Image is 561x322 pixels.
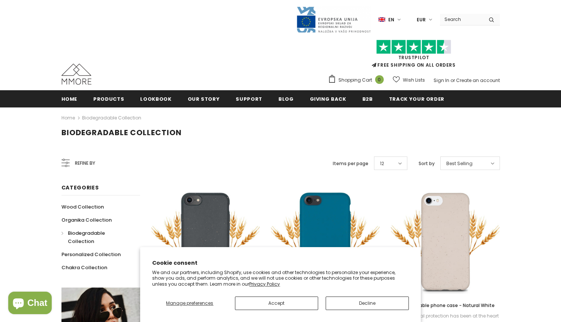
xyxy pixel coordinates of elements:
[82,115,141,121] a: Biodegradable Collection
[61,95,78,103] span: Home
[188,95,220,103] span: Our Story
[296,6,371,33] img: Javni Razpis
[61,261,107,274] a: Chakra Collection
[61,203,104,210] span: Wood Collection
[166,300,213,306] span: Manage preferences
[378,16,385,23] img: i-lang-1.png
[389,90,444,107] a: Track your order
[93,90,124,107] a: Products
[61,251,121,258] span: Personalized Collection
[235,297,318,310] button: Accept
[434,77,449,83] a: Sign In
[61,184,99,191] span: Categories
[61,127,182,138] span: Biodegradable Collection
[140,90,171,107] a: Lookbook
[417,16,426,24] span: EUR
[310,90,346,107] a: Giving back
[61,90,78,107] a: Home
[362,95,373,103] span: B2B
[310,95,346,103] span: Giving back
[396,302,495,309] span: Biodegradable phone case - Natural White
[328,43,500,68] span: FREE SHIPPING ON ALL ORDERS
[333,160,368,167] label: Items per page
[152,270,409,287] p: We and our partners, including Shopify, use cookies and other technologies to personalize your ex...
[278,95,294,103] span: Blog
[75,159,95,167] span: Refine by
[61,200,104,213] a: Wood Collection
[61,213,112,227] a: Organika Collection
[61,264,107,271] span: Chakra Collection
[6,292,54,316] inbox-online-store-chat: Shopify online store chat
[398,54,429,61] a: Trustpilot
[362,90,373,107] a: B2B
[152,297,227,310] button: Manage preferences
[188,90,220,107] a: Our Story
[152,259,409,267] h2: Cookie consent
[388,16,394,24] span: en
[249,281,280,287] a: Privacy Policy
[296,16,371,22] a: Javni Razpis
[450,77,455,83] span: or
[61,216,112,224] span: Organika Collection
[61,113,75,122] a: Home
[61,248,121,261] a: Personalized Collection
[68,230,105,245] span: Biodegradable Collection
[338,76,372,84] span: Shopping Cart
[236,95,262,103] span: support
[440,14,483,25] input: Search Site
[419,160,435,167] label: Sort by
[61,64,91,85] img: MMORE Cases
[376,40,451,54] img: Trust Pilot Stars
[236,90,262,107] a: support
[328,75,387,86] a: Shopping Cart 0
[140,95,171,103] span: Lookbook
[446,160,473,167] span: Best Selling
[389,95,444,103] span: Track your order
[456,77,500,83] a: Create an account
[61,227,132,248] a: Biodegradable Collection
[375,75,384,84] span: 0
[278,90,294,107] a: Blog
[326,297,409,310] button: Decline
[403,76,425,84] span: Wish Lists
[93,95,124,103] span: Products
[391,301,500,310] a: Biodegradable phone case - Natural White
[380,160,384,167] span: 12
[393,73,425,86] a: Wish Lists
